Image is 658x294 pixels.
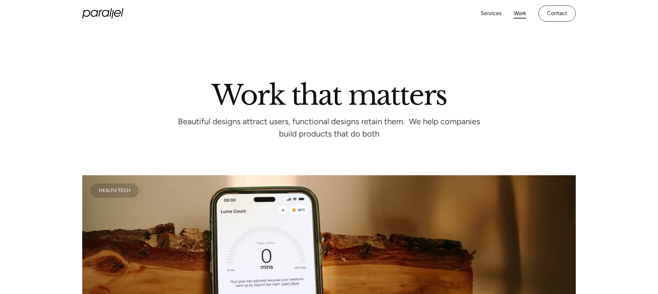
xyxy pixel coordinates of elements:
[514,9,526,18] a: Work
[480,9,501,18] a: Services
[538,5,576,22] a: Contact
[175,119,483,137] p: Beautiful designs attract users, functional designs retain them. We help companies build products...
[99,189,131,192] div: Health Tech
[134,82,524,105] h2: Work that matters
